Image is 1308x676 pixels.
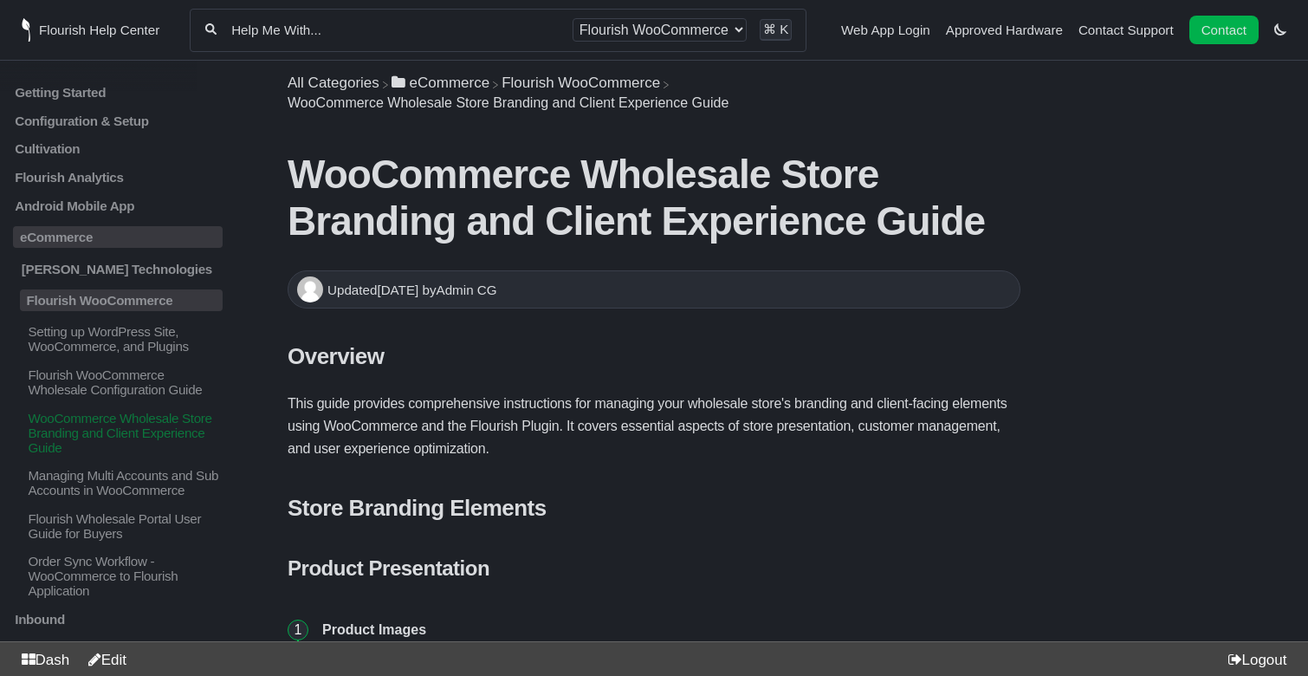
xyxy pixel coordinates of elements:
[322,622,426,637] strong: Product Images
[1185,18,1263,42] li: Contact desktop
[230,22,560,38] input: Help Me With...
[13,141,223,156] a: Cultivation
[26,410,223,454] p: WooCommerce Wholesale Store Branding and Client Experience Guide
[13,198,223,212] a: Android Mobile App
[288,75,379,91] a: Breadcrumb link to All Categories
[437,283,497,297] span: Admin CG
[288,75,379,92] span: All Categories
[14,652,69,668] a: Dash
[22,18,159,42] a: Flourish Help Center
[841,23,930,37] a: Web App Login navigation item
[13,554,223,598] a: Order Sync Workflow - WooCommerce to Flourish Application
[392,75,489,91] a: eCommerce
[946,23,1063,37] a: Approved Hardware navigation item
[288,556,1020,581] h4: Product Presentation
[377,283,418,297] time: [DATE]
[13,367,223,397] a: Flourish WooCommerce Wholesale Configuration Guide
[26,554,223,598] p: Order Sync Workflow - WooCommerce to Flourish Application
[288,343,1020,370] h3: Overview
[39,23,159,37] span: Flourish Help Center
[26,468,223,497] p: Managing Multi Accounts and Sub Accounts in WooCommerce
[502,75,660,91] a: Flourish WooCommerce
[763,22,776,36] kbd: ⌘
[1274,22,1286,36] a: Switch dark mode setting
[26,511,223,541] p: Flourish Wholesale Portal User Guide for Buyers
[13,114,223,128] a: Configuration & Setup
[288,151,1020,244] h1: WooCommerce Wholesale Store Branding and Client Experience Guide
[13,410,223,454] a: WooCommerce Wholesale Store Branding and Client Experience Guide
[13,468,223,497] a: Managing Multi Accounts and Sub Accounts in WooCommerce
[288,393,1020,460] p: This guide provides comprehensive instructions for managing your wholesale store's branding and c...
[20,289,223,311] p: Flourish WooCommerce
[1078,23,1174,37] a: Contact Support navigation item
[780,22,788,36] kbd: K
[1189,16,1259,44] a: Contact
[26,367,223,397] p: Flourish WooCommerce Wholesale Configuration Guide
[13,85,223,100] a: Getting Started
[13,640,223,654] a: Inventory
[13,612,223,627] a: Inbound
[502,75,660,92] span: ​Flourish WooCommerce
[410,75,490,92] span: ​eCommerce
[13,324,223,354] a: Setting up WordPress Site, WooCommerce, and Plugins
[288,95,728,110] span: WooCommerce Wholesale Store Branding and Client Experience Guide
[13,261,223,276] a: [PERSON_NAME] Technologies
[297,276,323,302] img: Admin CG
[13,511,223,541] a: Flourish Wholesale Portal User Guide for Buyers
[13,289,223,311] a: Flourish WooCommerce
[327,283,422,297] span: Updated
[26,324,223,354] p: Setting up WordPress Site, WooCommerce, and Plugins
[13,226,223,248] a: eCommerce
[81,652,126,668] a: Edit
[22,18,30,42] img: Flourish Help Center Logo
[20,261,223,276] p: [PERSON_NAME] Technologies
[422,283,496,297] span: by
[13,170,223,185] a: Flourish Analytics
[288,495,1020,522] h3: Store Branding Elements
